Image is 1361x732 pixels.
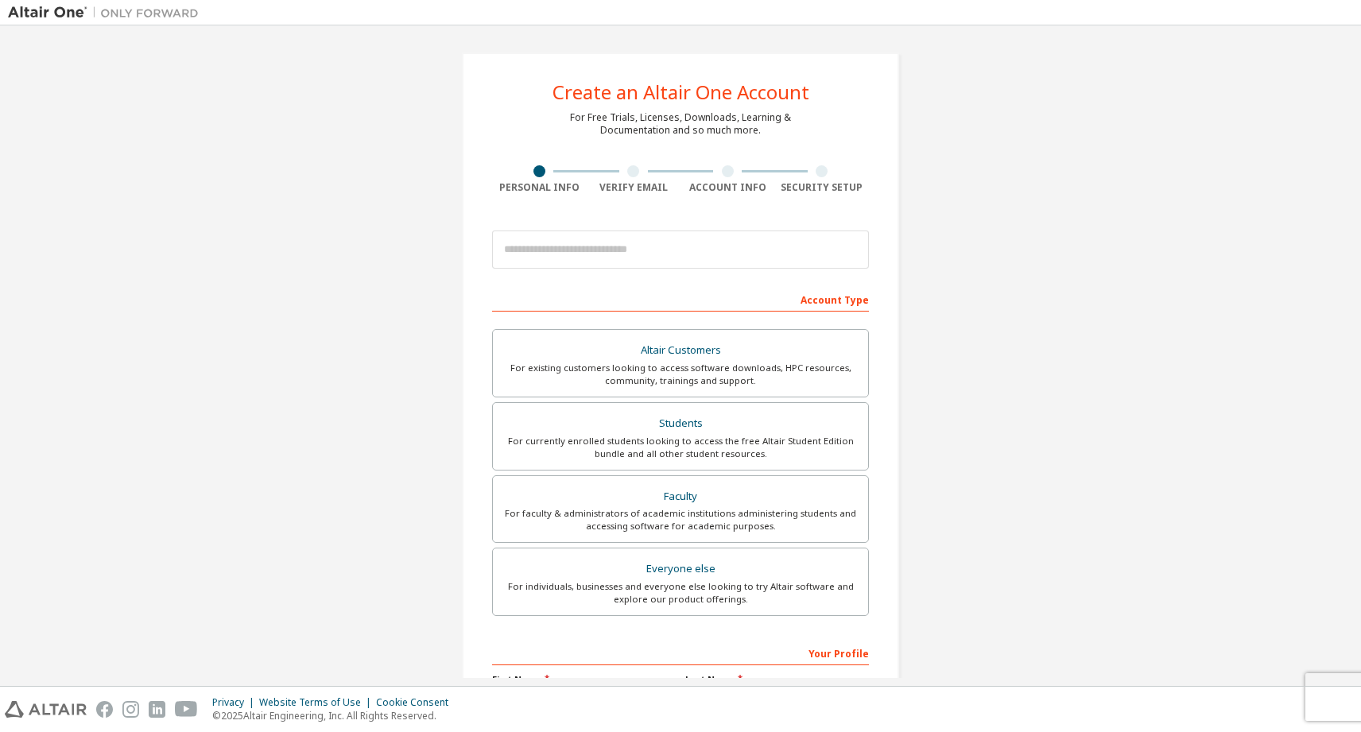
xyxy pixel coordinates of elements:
[492,181,587,194] div: Personal Info
[775,181,870,194] div: Security Setup
[502,580,859,606] div: For individuals, businesses and everyone else looking to try Altair software and explore our prod...
[259,696,376,709] div: Website Terms of Use
[502,507,859,533] div: For faculty & administrators of academic institutions administering students and accessing softwa...
[502,362,859,387] div: For existing customers looking to access software downloads, HPC resources, community, trainings ...
[175,701,198,718] img: youtube.svg
[553,83,809,102] div: Create an Altair One Account
[96,701,113,718] img: facebook.svg
[685,673,869,686] label: Last Name
[570,111,791,137] div: For Free Trials, Licenses, Downloads, Learning & Documentation and so much more.
[492,673,676,686] label: First Name
[376,696,458,709] div: Cookie Consent
[212,709,458,722] p: © 2025 Altair Engineering, Inc. All Rights Reserved.
[502,486,859,508] div: Faculty
[587,181,681,194] div: Verify Email
[502,435,859,460] div: For currently enrolled students looking to access the free Altair Student Edition bundle and all ...
[212,696,259,709] div: Privacy
[502,558,859,580] div: Everyone else
[680,181,775,194] div: Account Info
[502,412,859,435] div: Students
[8,5,207,21] img: Altair One
[492,640,869,665] div: Your Profile
[122,701,139,718] img: instagram.svg
[5,701,87,718] img: altair_logo.svg
[149,701,165,718] img: linkedin.svg
[502,339,859,362] div: Altair Customers
[492,286,869,312] div: Account Type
